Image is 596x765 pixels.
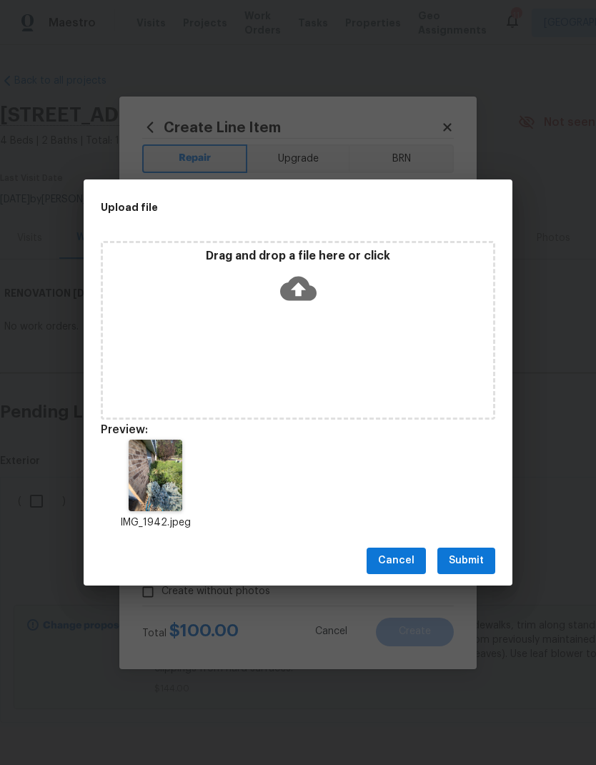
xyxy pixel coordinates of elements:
[437,548,495,574] button: Submit
[101,515,209,530] p: IMG_1942.jpeg
[378,552,414,570] span: Cancel
[103,249,493,264] p: Drag and drop a file here or click
[367,548,426,574] button: Cancel
[449,552,484,570] span: Submit
[101,199,431,215] h2: Upload file
[129,440,182,511] img: 2Q==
